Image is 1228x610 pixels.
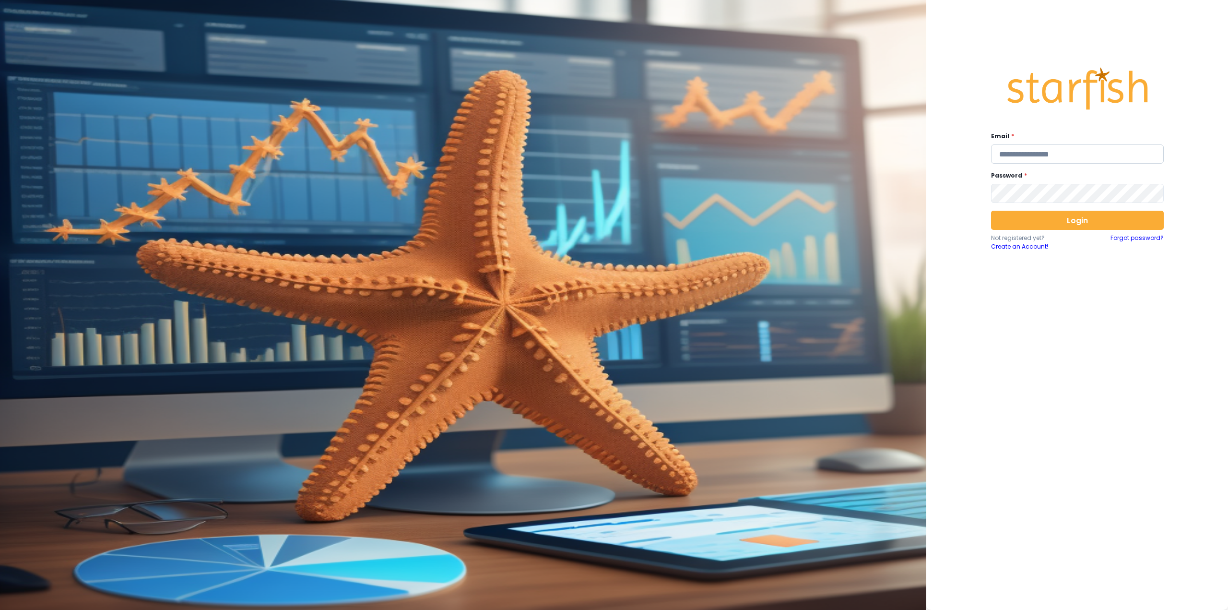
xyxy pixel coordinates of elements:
[991,132,1158,141] label: Email
[991,242,1077,251] a: Create an Account!
[991,171,1158,180] label: Password
[991,211,1164,230] button: Login
[1110,234,1164,251] a: Forgot password?
[991,234,1077,242] p: Not registered yet?
[1005,59,1149,119] img: Logo.42cb71d561138c82c4ab.png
